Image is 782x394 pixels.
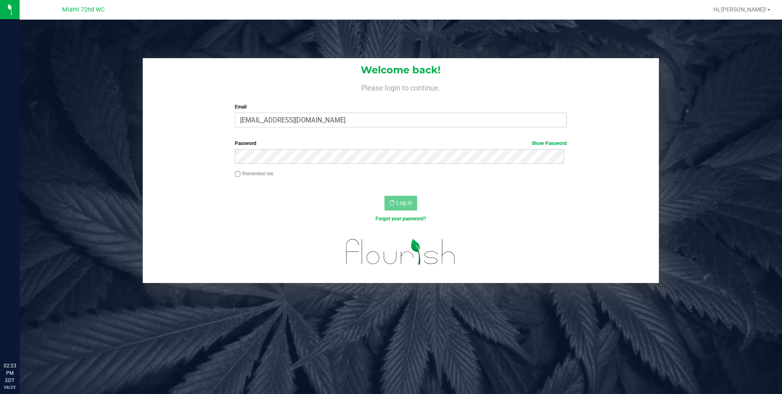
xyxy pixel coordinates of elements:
p: 02:23 PM EDT [4,362,16,384]
span: Password [235,140,256,146]
p: 08/25 [4,384,16,390]
span: Log In [396,199,412,206]
span: Hi, [PERSON_NAME]! [713,6,766,13]
h1: Welcome back! [143,65,659,75]
h4: Please login to continue. [143,82,659,92]
button: Log In [384,196,417,211]
label: Email [235,103,567,111]
a: Forgot your password? [375,216,426,222]
input: Remember me [235,171,240,177]
span: Miami 72nd WC [62,6,105,13]
img: flourish_logo.svg [336,231,465,273]
label: Remember me [235,170,273,177]
a: Show Password [532,140,567,146]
